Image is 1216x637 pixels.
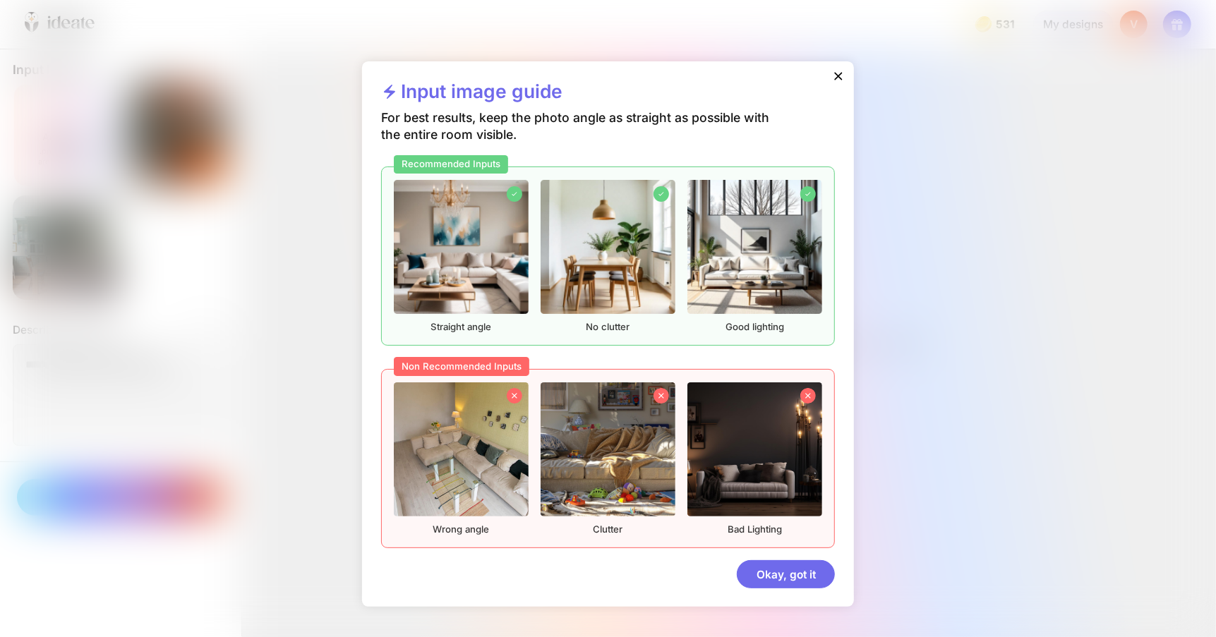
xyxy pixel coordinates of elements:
div: Okay, got it [737,560,835,588]
div: Wrong angle [394,382,528,535]
img: recommendedImageFurnished3.png [687,180,821,314]
div: Clutter [541,382,675,535]
div: Non Recommended Inputs [394,357,529,376]
img: recommendedImageFurnished2.png [541,180,675,314]
div: No clutter [541,180,675,333]
img: nonrecommendedImageFurnished2.png [541,382,675,516]
img: recommendedImageFurnished1.png [394,180,528,314]
div: Recommended Inputs [394,155,508,174]
div: Straight angle [394,180,528,333]
img: nonrecommendedImageFurnished1.png [394,382,528,516]
div: Bad Lighting [687,382,821,535]
img: nonrecommendedImageFurnished3.png [687,382,821,516]
div: Input image guide [381,80,562,109]
div: For best results, keep the photo angle as straight as possible with the entire room visible. [381,109,785,166]
div: Good lighting [687,180,821,333]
